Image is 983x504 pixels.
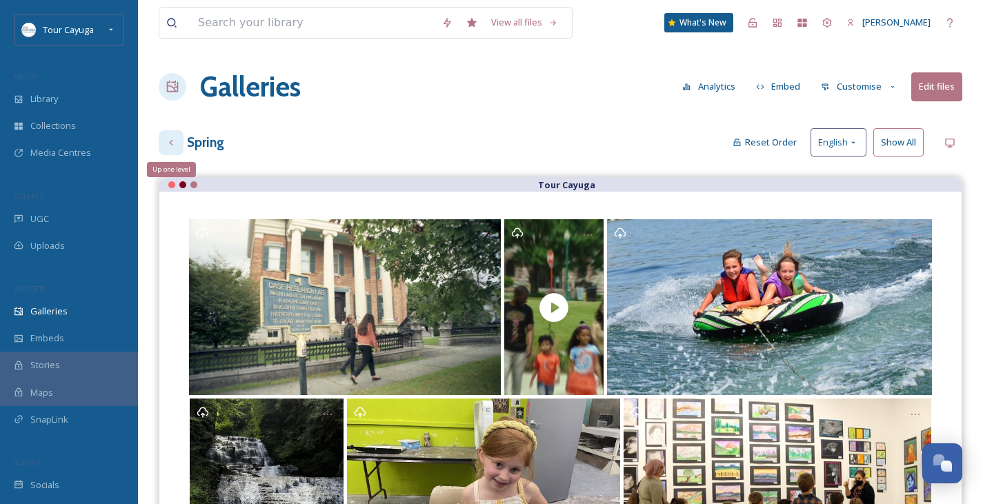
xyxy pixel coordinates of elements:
span: SnapLink [30,413,68,426]
button: Edit files [911,72,962,101]
button: Reset Order [726,129,804,156]
button: Analytics [675,73,742,100]
a: Analytics [675,73,749,100]
span: Galleries [30,305,68,318]
input: Search your library [191,8,435,38]
span: Stories [30,359,60,372]
button: Customise [814,73,904,100]
span: Embeds [30,332,64,345]
span: MEDIA [14,71,38,81]
span: Uploads [30,239,65,252]
span: Collections [30,119,76,132]
span: Library [30,92,58,105]
button: Show All [873,128,924,157]
a: mixed seasons [503,219,605,395]
div: Up one level [147,162,196,177]
button: Open Chat [922,443,962,483]
span: WIDGETS [14,283,46,294]
span: [PERSON_NAME] [862,16,931,28]
span: COLLECT [14,191,43,201]
span: Maps [30,386,53,399]
span: UGC [30,212,49,225]
strong: Tour Cayuga [538,179,595,191]
img: download.jpeg [22,23,36,37]
span: Media Centres [30,146,91,159]
a: What's New [664,13,733,32]
span: SOCIALS [14,457,41,467]
h3: Spring [187,132,224,152]
button: Embed [749,73,808,100]
span: Socials [30,478,59,492]
a: Galleries [200,66,301,108]
a: [PERSON_NAME] [840,9,937,36]
span: English [818,136,848,149]
span: Tour Cayuga [43,23,94,36]
a: View all files [484,9,565,36]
